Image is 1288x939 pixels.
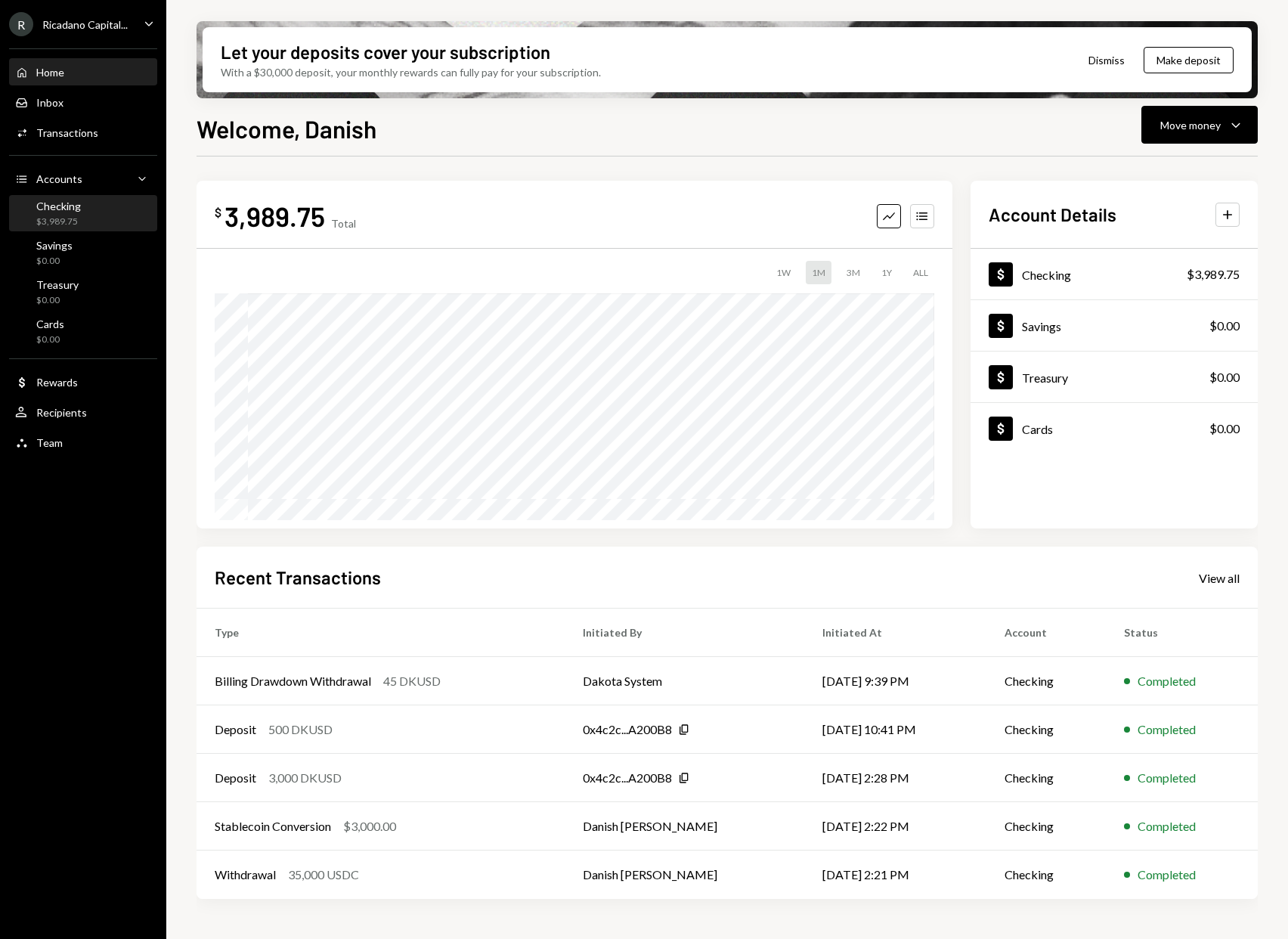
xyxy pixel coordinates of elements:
td: [DATE] 2:22 PM [804,802,986,851]
div: 1Y [875,261,898,284]
div: Total [331,217,356,230]
a: Checking$3,989.75 [9,195,157,231]
a: Transactions [9,119,157,146]
div: Stablecoin Conversion [215,817,331,835]
a: Treasury$0.00 [9,274,157,310]
h2: Recent Transactions [215,565,381,590]
div: Recipients [36,406,87,419]
div: 3M [841,261,866,284]
a: Home [9,58,157,85]
div: Completed [1138,672,1196,690]
div: Billing Drawdown Withdrawal [215,672,371,690]
div: $ [215,205,221,220]
a: View all [1199,569,1240,586]
div: Completed [1138,769,1196,787]
div: $3,989.75 [36,215,81,228]
a: Cards$0.00 [971,403,1258,454]
th: Initiated At [804,609,986,657]
div: $3,989.75 [1187,265,1240,284]
div: Savings [36,239,73,252]
div: $0.00 [36,255,73,268]
div: 35,000 USDC [288,866,359,884]
div: $3,000.00 [343,817,396,835]
td: Checking [986,657,1106,705]
div: ALL [907,261,934,284]
div: $0.00 [1209,317,1240,335]
div: 0x4c2c...A200B8 [583,721,672,739]
div: 500 DKUSD [268,721,333,739]
h2: Account Details [989,202,1116,227]
th: Type [197,609,565,657]
div: Savings [1022,319,1061,333]
div: $0.00 [36,294,79,307]
div: Completed [1138,817,1196,835]
a: Recipients [9,398,157,426]
button: Move money [1141,106,1258,144]
button: Make deposit [1144,47,1234,73]
div: Cards [1022,422,1053,436]
th: Initiated By [565,609,804,657]
td: [DATE] 2:21 PM [804,851,986,899]
div: Home [36,66,64,79]
div: With a $30,000 deposit, your monthly rewards can fully pay for your subscription. [221,64,601,80]
h1: Welcome, Danish [197,113,376,144]
div: 0x4c2c...A200B8 [583,769,672,787]
td: Danish [PERSON_NAME] [565,802,804,851]
td: Checking [986,754,1106,802]
div: Ricadano Capital... [42,18,128,31]
div: Deposit [215,721,256,739]
div: $0.00 [1209,368,1240,386]
div: 3,989.75 [224,199,325,233]
div: $0.00 [36,333,64,346]
a: Inbox [9,88,157,116]
button: Dismiss [1070,42,1144,78]
td: [DATE] 9:39 PM [804,657,986,705]
div: R [9,12,33,36]
div: 3,000 DKUSD [268,769,342,787]
div: Completed [1138,866,1196,884]
div: Checking [1022,268,1071,282]
td: Danish [PERSON_NAME] [565,851,804,899]
a: Savings$0.00 [9,234,157,271]
div: Withdrawal [215,866,276,884]
th: Account [986,609,1106,657]
div: Inbox [36,96,63,109]
div: Team [36,436,63,449]
a: Savings$0.00 [971,300,1258,351]
td: Checking [986,851,1106,899]
div: Accounts [36,172,82,185]
a: Cards$0.00 [9,313,157,349]
td: [DATE] 2:28 PM [804,754,986,802]
div: $0.00 [1209,420,1240,438]
div: Transactions [36,126,98,139]
td: Checking [986,705,1106,754]
div: View all [1199,571,1240,586]
div: Rewards [36,376,78,389]
div: Treasury [1022,370,1068,385]
a: Accounts [9,165,157,192]
td: Checking [986,802,1106,851]
div: Completed [1138,721,1196,739]
div: Deposit [215,769,256,787]
div: Cards [36,318,64,330]
div: 45 DKUSD [383,672,441,690]
a: Rewards [9,368,157,395]
div: Move money [1160,117,1221,133]
a: Team [9,429,157,456]
div: 1W [770,261,797,284]
div: 1M [806,261,831,284]
div: Checking [36,200,81,212]
td: Dakota System [565,657,804,705]
th: Status [1106,609,1258,657]
div: Treasury [36,278,79,291]
div: Let your deposits cover your subscription [221,39,550,64]
a: Checking$3,989.75 [971,249,1258,299]
td: [DATE] 10:41 PM [804,705,986,754]
a: Treasury$0.00 [971,352,1258,402]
